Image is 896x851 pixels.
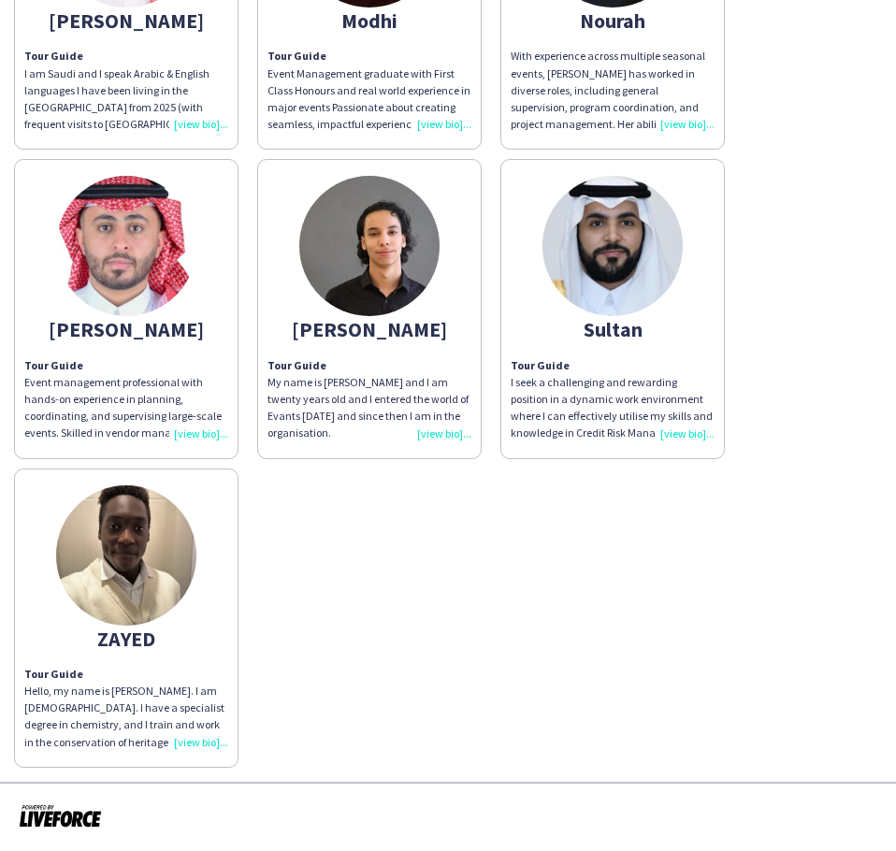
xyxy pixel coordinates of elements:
div: [PERSON_NAME] [267,321,471,338]
div: I am Saudi and I speak Arabic & English languages I have been living in the [GEOGRAPHIC_DATA] fro... [24,65,228,134]
b: Tour Guide [24,49,83,63]
div: Sultan [511,321,715,338]
div: Hello, my name is [PERSON_NAME]. I am [DEMOGRAPHIC_DATA]. I have a specialist degree in chemistry... [24,683,228,751]
b: Tour Guide [24,667,83,681]
div: Modhi [267,12,471,29]
img: thumb-688731d4914ec.jpeg [542,176,683,316]
img: thumb-67110035f3eb7.jpeg [56,485,196,626]
div: I seek a challenging and rewarding position in a dynamic work environment where I can effectively... [511,374,715,442]
div: [PERSON_NAME] [24,321,228,338]
div: My name is [PERSON_NAME] and I am twenty years old and I entered the world of Evants [DATE] and s... [267,374,471,442]
div: Event management professional with hands-on experience in planning, coordinating, and supervising... [24,374,228,442]
div: With experience across multiple seasonal events, [PERSON_NAME] has worked in diverse roles, inclu... [511,48,715,133]
div: Event Management graduate with First Class Honours and real world experience in major events Pass... [267,65,471,134]
img: thumb-687df682ef031.jpeg [56,176,196,316]
div: Nourah [511,12,715,29]
img: thumb-67607bdea4de5.jpg [299,176,440,316]
div: ZAYED [24,630,228,647]
b: Tour Guide [511,358,570,372]
img: Powered by Liveforce [19,802,102,829]
b: Tour Guide [267,358,326,372]
div: [PERSON_NAME] [24,12,228,29]
b: Tour Guide [267,49,326,63]
b: Tour Guide [24,358,83,372]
